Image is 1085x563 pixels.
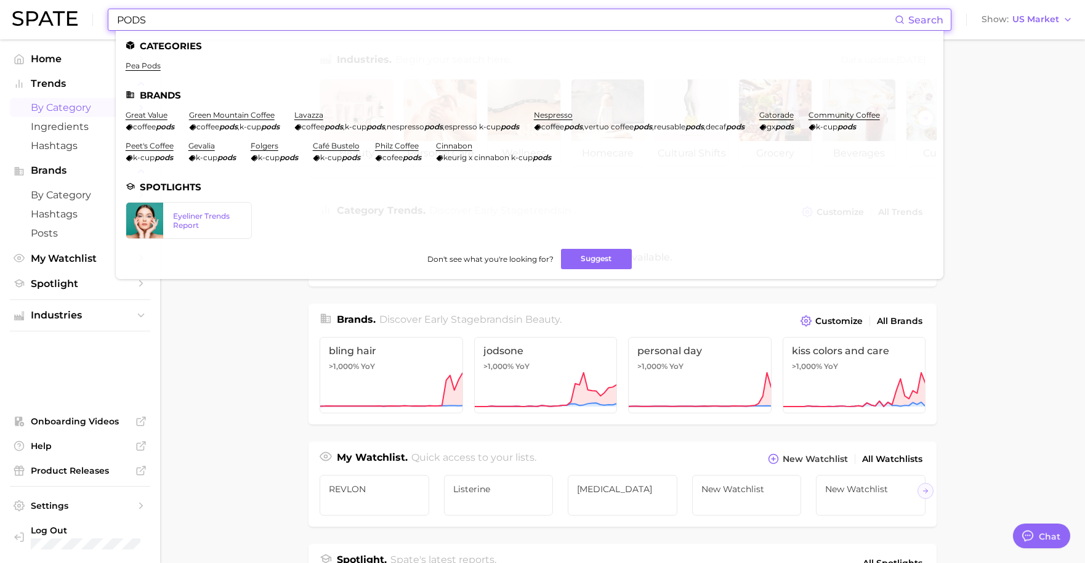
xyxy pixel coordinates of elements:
a: kiss colors and care>1,000% YoY [783,337,926,413]
span: decaf [706,122,726,131]
em: pods [501,122,519,131]
em: pods [219,122,238,131]
span: Hashtags [31,208,129,220]
button: Suggest [561,249,632,269]
em: pods [217,153,236,162]
a: Home [10,49,150,68]
a: cinnabon [436,141,472,150]
span: Ingredients [31,121,129,132]
em: pods [634,122,652,131]
span: >1,000% [637,362,668,371]
a: Log out. Currently logged in with e-mail lhighfill@hunterpr.com. [10,521,150,553]
span: k-cup [240,122,261,131]
span: Home [31,53,129,65]
span: k-cup [345,122,366,131]
li: Spotlights [126,182,934,192]
a: by Category [10,98,150,117]
span: YoY [515,362,530,371]
span: k-cup [258,153,280,162]
span: coffee [196,122,219,131]
button: New Watchlist [765,450,851,468]
span: gx [767,122,775,131]
span: New Watchlist [783,454,848,464]
span: YoY [669,362,684,371]
span: Search [908,14,943,26]
a: Product Releases [10,461,150,480]
span: Don't see what you're looking for? [427,254,554,264]
span: coffee [541,122,564,131]
span: cofee [382,153,403,162]
a: [MEDICAL_DATA] [568,475,677,516]
em: pods [837,122,856,131]
span: US Market [1012,16,1059,23]
a: All Watchlists [859,451,926,468]
span: Hashtags [31,140,129,152]
a: jodsone>1,000% YoY [474,337,618,413]
div: , [189,122,280,131]
span: k-cup [196,153,217,162]
span: Brands [31,165,129,176]
a: gevalia [188,141,215,150]
a: pea pods [126,61,161,70]
a: philz coffee [375,141,419,150]
span: by Category [31,102,129,113]
a: Posts [10,224,150,243]
span: Settings [31,500,129,511]
span: Posts [31,227,129,239]
a: Onboarding Videos [10,412,150,431]
em: pods [685,122,704,131]
button: Brands [10,161,150,180]
div: , , , [534,122,744,131]
span: New Watchlist [701,484,793,494]
span: k-cup [133,153,155,162]
span: coffee [133,122,156,131]
a: All Brands [874,313,926,330]
span: reusable [654,122,685,131]
em: pods [564,122,583,131]
em: pods [424,122,443,131]
span: Help [31,440,129,452]
span: Customize [815,316,863,326]
span: Trends [31,78,129,89]
a: Hashtags [10,136,150,155]
span: >1,000% [329,362,359,371]
span: bling hair [329,345,454,357]
span: Product Releases [31,465,129,476]
em: pods [366,122,385,131]
div: , , , [294,122,519,131]
a: Eyeliner Trends Report [126,202,252,239]
span: REVLON [329,484,420,494]
span: New Watchlist [825,484,916,494]
a: Listerine [444,475,554,516]
input: Search here for a brand, industry, or ingredient [116,9,895,30]
a: My Watchlist [10,249,150,268]
span: vertuo coffee [584,122,634,131]
span: >1,000% [792,362,822,371]
a: Settings [10,496,150,515]
span: Discover Early Stage brands in . [379,314,562,325]
span: >1,000% [483,362,514,371]
span: YoY [824,362,838,371]
em: pods [533,153,551,162]
a: bling hair>1,000% YoY [320,337,463,413]
em: pods [775,122,794,131]
span: coffee [302,122,325,131]
a: café bustelo [313,141,360,150]
em: pods [156,122,174,131]
h1: My Watchlist. [337,450,408,468]
a: New Watchlist [692,475,802,516]
span: by Category [31,189,129,201]
em: pods [726,122,744,131]
span: YoY [361,362,375,371]
em: pods [155,153,173,162]
span: Listerine [453,484,544,494]
img: SPATE [12,11,78,26]
em: pods [403,153,421,162]
span: jodsone [483,345,608,357]
a: New Watchlist [816,475,926,516]
a: great value [126,110,167,119]
a: green mountain coffee [189,110,275,119]
span: Show [982,16,1009,23]
h2: Quick access to your lists. [411,450,536,468]
button: Trends [10,75,150,93]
